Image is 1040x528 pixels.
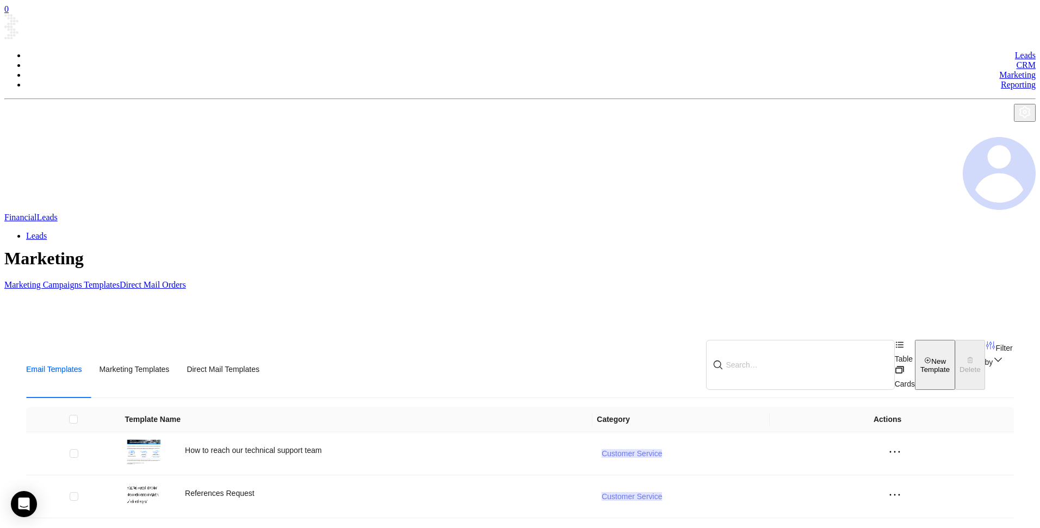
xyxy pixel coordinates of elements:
[121,407,593,432] th: Template Name
[4,280,84,289] a: Marketing Campaigns
[1016,60,1036,70] a: CRM
[602,492,662,501] span: Customer Service
[26,365,82,374] span: Email Templates
[37,213,58,222] a: Leads
[11,491,37,517] div: Open Intercom Messenger
[895,365,915,390] div: Cards
[4,213,37,222] a: Financial
[1015,51,1036,60] a: Leads
[770,407,1006,432] th: Actions
[185,487,255,511] div: References Request
[726,343,879,387] input: Search…
[963,137,1036,210] img: user
[4,14,178,40] img: logo
[185,444,321,468] div: How to reach our technical support team
[120,280,186,289] a: Direct Mail Orders
[985,344,1013,367] span: Filter by
[26,231,47,240] a: Leads
[84,280,120,289] a: Templates
[4,249,1036,269] h1: Marketing
[915,340,955,390] button: New Template
[1012,122,1025,135] img: iconNotification
[187,365,259,374] span: Direct Mail Templates
[1001,80,1036,89] a: Reporting
[955,340,985,390] button: Delete
[99,365,169,374] span: Marketing Templates
[592,407,769,432] th: Category
[4,4,9,14] a: 0
[895,340,915,365] div: Table
[602,449,662,458] span: Customer Service
[1018,105,1031,119] img: iconSetting
[999,70,1036,79] a: Marketing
